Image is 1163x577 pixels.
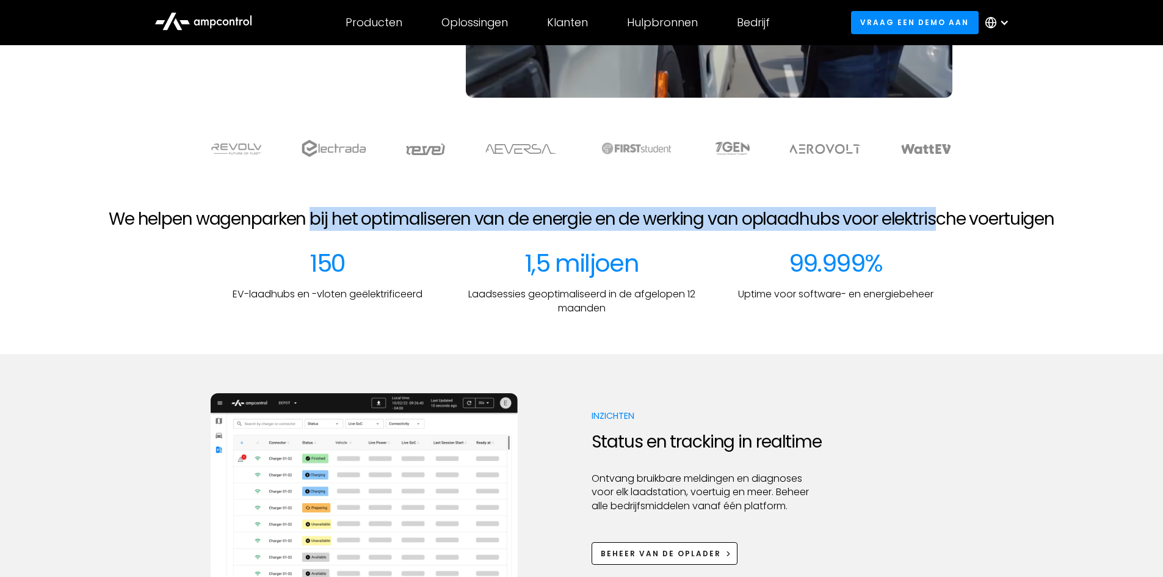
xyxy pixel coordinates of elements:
[233,288,422,301] p: EV-laadhubs en -vloten geëlektrificeerd
[592,542,738,565] a: Beheer van de oplader
[441,16,508,29] div: Oplossingen
[547,16,588,29] div: Klanten
[737,16,770,29] div: Bedrijf
[789,144,861,154] img: Aerovolt Logo
[789,249,883,278] div: 99.999%
[601,548,721,559] div: Beheer van de oplader
[592,472,827,513] p: Ontvang bruikbare meldingen en diagnoses voor elk laadstation, voertuig en meer. Beheer alle bedr...
[738,288,933,301] p: Uptime voor software- en energiebeheer
[592,432,827,452] h2: Status en tracking in realtime
[346,16,402,29] div: Producten
[302,140,366,157] img: electrada logo
[900,144,952,154] img: WattEV logo
[465,288,699,315] p: Laadsessies geoptimaliseerd in de afgelopen 12 maanden
[592,410,827,422] p: Inzichten
[310,249,345,278] div: 150
[851,11,979,34] a: Vraag een demo aan
[627,16,698,29] div: Hulpbronnen
[109,209,1054,230] h2: We helpen wagenparken bij het optimaliseren van de energie en de werking van oplaadhubs voor elek...
[524,249,639,278] div: 1,5 miljoen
